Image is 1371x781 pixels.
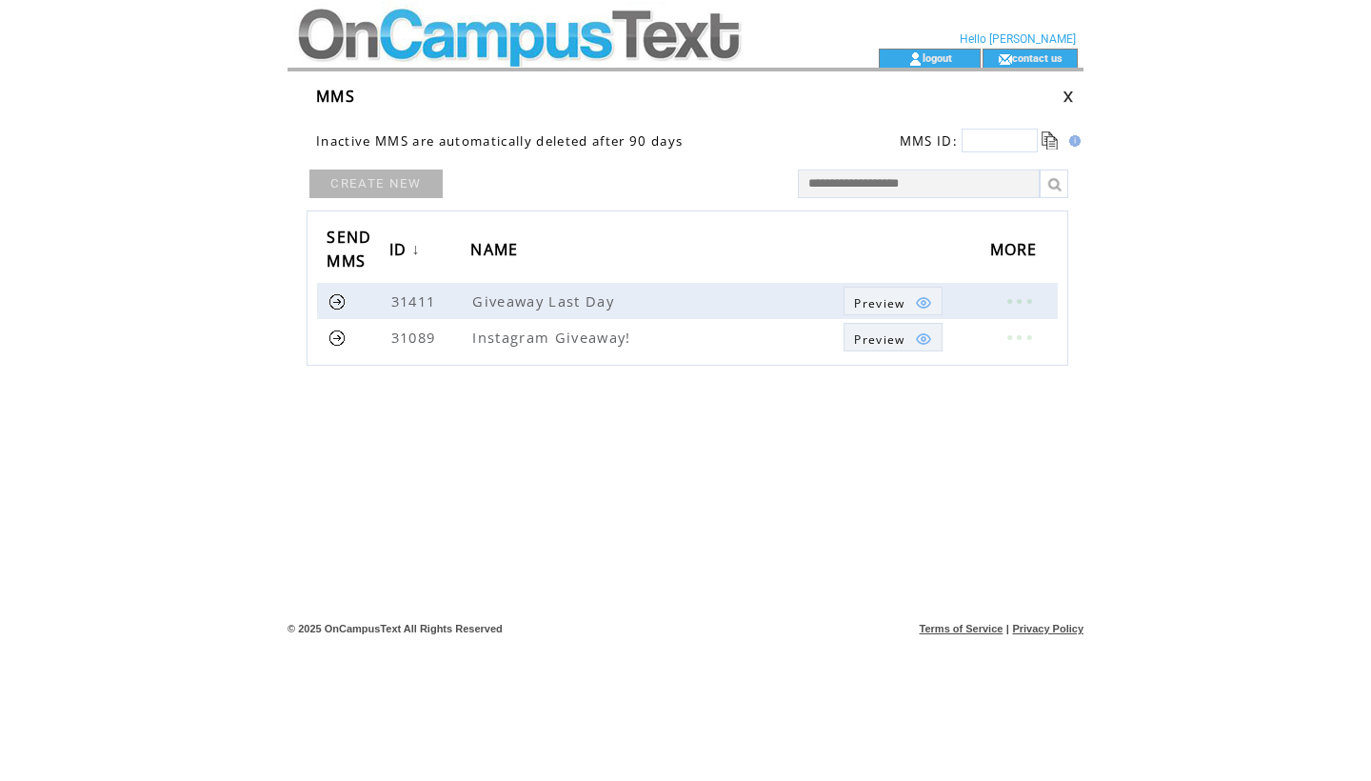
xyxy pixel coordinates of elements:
[854,295,904,311] span: Show MMS preview
[470,233,527,269] a: NAME
[900,132,958,150] span: MMS ID:
[1012,623,1083,634] a: Privacy Policy
[316,86,355,107] span: MMS
[998,51,1012,67] img: contact_us_icon.gif
[391,328,441,347] span: 31089
[1012,51,1063,64] a: contact us
[844,287,942,315] a: Preview
[854,331,904,348] span: Show MMS preview
[389,234,412,270] span: ID
[288,623,503,634] span: © 2025 OnCampusText All Rights Reserved
[472,328,635,347] span: Instagram Giveaway!
[990,234,1043,270] span: MORE
[908,51,923,67] img: account_icon.gif
[472,291,619,310] span: Giveaway Last Day
[1006,623,1009,634] span: |
[389,233,426,269] a: ID↓
[309,170,443,198] a: CREATE NEW
[327,222,371,281] span: SEND MMS
[923,51,952,64] a: logout
[316,132,683,150] span: Inactive MMS are automatically deleted after 90 days
[470,234,523,270] span: NAME
[1063,135,1081,147] img: help.gif
[844,323,942,351] a: Preview
[391,291,441,310] span: 31411
[960,32,1076,46] span: Hello [PERSON_NAME]
[915,294,932,311] img: eye.png
[915,330,932,348] img: eye.png
[920,623,1003,634] a: Terms of Service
